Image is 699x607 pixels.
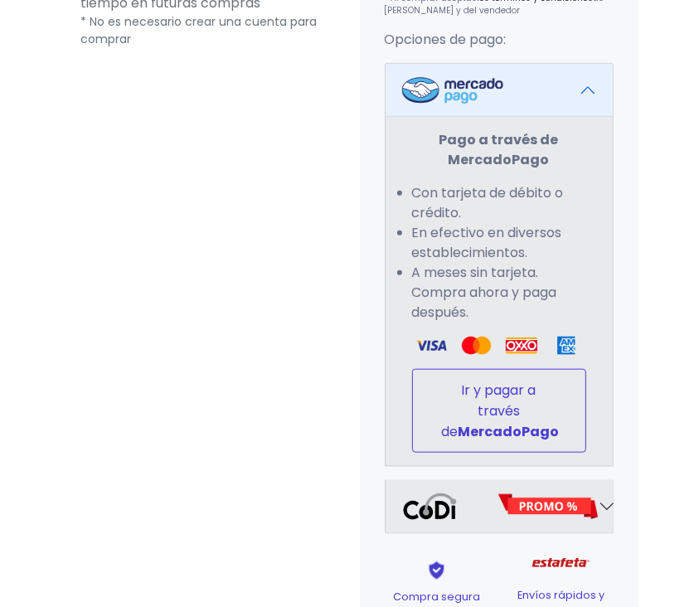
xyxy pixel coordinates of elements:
img: Amex Logo [551,336,582,356]
img: Mercadopago Logo [402,77,503,104]
button: Ir y pagar a través deMercadoPago [412,369,586,453]
img: Oxxo Logo [506,336,537,356]
strong: Pago a través de MercadoPago [439,130,559,169]
img: Estafeta Logo [519,547,603,580]
img: Visa Logo [460,336,492,356]
li: Con tarjeta de débito o crédito. [412,183,586,223]
strong: MercadoPago [459,422,560,441]
p: * No es necesario crear una cuenta para comprar [81,13,340,48]
img: Visa Logo [415,336,447,356]
img: Promo [498,493,599,520]
img: Shield [405,561,468,581]
img: Codi Logo [402,493,458,520]
p: Opciones de pago: [385,30,614,50]
li: A meses sin tarjeta. Compra ahora y paga después. [412,263,586,323]
li: En efectivo en diversos establecimientos. [412,223,586,263]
